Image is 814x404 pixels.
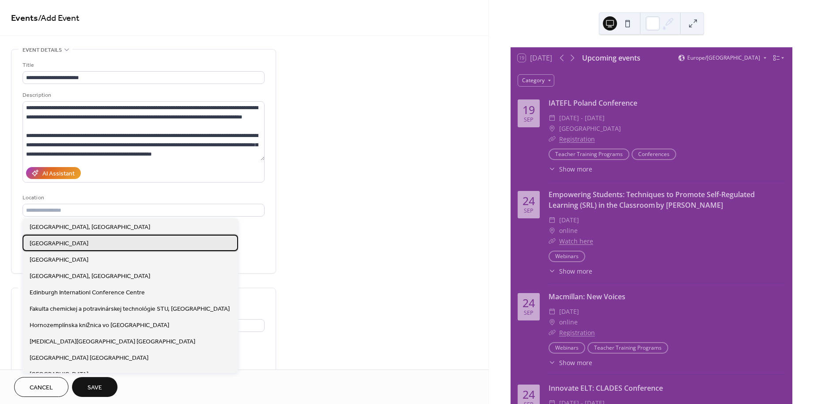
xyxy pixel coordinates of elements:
[30,239,88,248] span: [GEOGRAPHIC_DATA]
[30,304,230,313] span: Fakulta chemickej a potravinárskej technológie STU, [GEOGRAPHIC_DATA]
[559,164,592,174] span: Show more
[549,113,556,123] div: ​
[549,267,556,276] div: ​
[549,190,755,210] a: Empowering Students: Techniques to Promote Self-Regulated Learning (SRL) in the Classroom by [PER...
[559,328,595,337] a: Registration
[23,91,263,100] div: Description
[522,195,535,206] div: 24
[30,222,150,232] span: [GEOGRAPHIC_DATA], [GEOGRAPHIC_DATA]
[522,297,535,309] div: 24
[30,370,88,379] span: [GEOGRAPHIC_DATA]
[549,215,556,225] div: ​
[524,208,534,214] div: Sep
[559,135,595,143] a: Registration
[559,237,593,245] a: Watch here
[30,271,150,281] span: [GEOGRAPHIC_DATA], [GEOGRAPHIC_DATA]
[549,134,556,145] div: ​
[23,193,263,202] div: Location
[23,46,62,55] span: Event details
[559,113,605,123] span: [DATE] - [DATE]
[38,10,80,27] span: / Add Event
[549,317,556,328] div: ​
[559,225,578,236] span: online
[559,215,579,225] span: [DATE]
[549,358,556,367] div: ​
[559,358,592,367] span: Show more
[23,61,263,70] div: Title
[30,288,145,297] span: Edinburgh Internationl Conference Centre
[549,164,592,174] button: ​Show more
[549,267,592,276] button: ​Show more
[522,389,535,400] div: 24
[42,169,75,179] div: AI Assistant
[26,167,81,179] button: AI Assistant
[549,306,556,317] div: ​
[549,123,556,134] div: ​
[559,317,578,328] span: online
[549,164,556,174] div: ​
[11,10,38,27] a: Events
[30,337,195,346] span: [MEDICAL_DATA][GEOGRAPHIC_DATA] [GEOGRAPHIC_DATA]
[30,320,169,330] span: Hornozemplínska knižnica vo [GEOGRAPHIC_DATA]
[582,53,640,63] div: Upcoming events
[87,383,102,393] span: Save
[522,104,535,115] div: 19
[14,377,68,397] button: Cancel
[559,267,592,276] span: Show more
[549,225,556,236] div: ​
[559,306,579,317] span: [DATE]
[549,98,637,108] a: IATEFL Poland Conference
[549,358,592,367] button: ​Show more
[30,353,148,362] span: [GEOGRAPHIC_DATA] [GEOGRAPHIC_DATA]
[549,236,556,247] div: ​
[30,255,88,264] span: [GEOGRAPHIC_DATA]
[549,328,556,338] div: ​
[687,55,760,61] span: Europe/[GEOGRAPHIC_DATA]
[559,123,621,134] span: [GEOGRAPHIC_DATA]
[549,383,663,393] a: Innovate ELT: CLADES Conference
[72,377,117,397] button: Save
[524,117,534,123] div: Sep
[549,292,625,301] a: Macmillan: New Voices
[524,310,534,316] div: Sep
[30,383,53,393] span: Cancel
